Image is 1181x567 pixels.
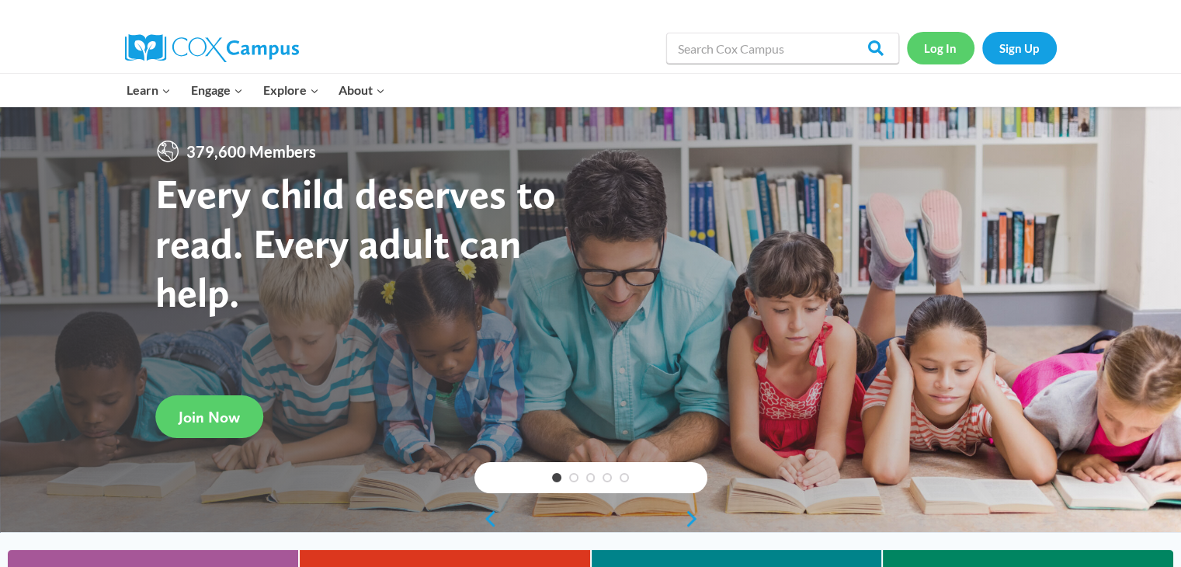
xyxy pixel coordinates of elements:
a: next [684,510,707,528]
a: 1 [552,473,561,482]
nav: Primary Navigation [117,74,395,106]
div: content slider buttons [474,503,707,534]
a: 3 [586,473,596,482]
a: 2 [569,473,578,482]
span: Join Now [179,408,240,426]
a: Sign Up [982,32,1057,64]
button: Child menu of About [328,74,395,106]
input: Search Cox Campus [666,33,899,64]
a: 5 [620,473,629,482]
span: 379,600 Members [180,139,322,164]
button: Child menu of Engage [181,74,253,106]
nav: Secondary Navigation [907,32,1057,64]
a: Join Now [155,395,263,438]
strong: Every child deserves to read. Every adult can help. [155,169,556,317]
img: Cox Campus [125,34,299,62]
a: previous [474,510,498,528]
button: Child menu of Learn [117,74,182,106]
a: 4 [603,473,612,482]
a: Log In [907,32,974,64]
button: Child menu of Explore [253,74,329,106]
